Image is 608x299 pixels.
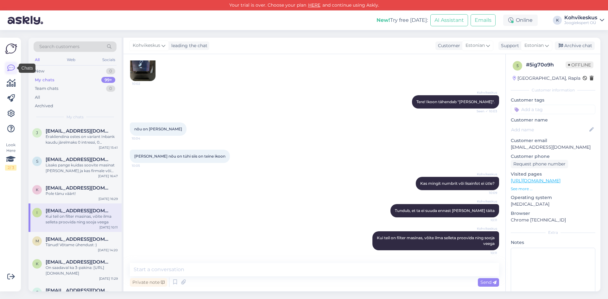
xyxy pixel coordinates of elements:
[377,16,428,24] div: Try free [DATE]:
[133,42,160,49] span: Kohvikeskus
[511,239,595,246] p: Notes
[511,217,595,223] p: Chrome [TECHNICAL_ID]
[511,178,560,184] a: [URL][DOMAIN_NAME]
[511,194,595,201] p: Operating system
[46,134,118,145] div: Erakliendina ostes on variant Inbank kaudu järelmaks 0 intressi, 0 sissemaksu 0 lepingutasuga kun...
[511,230,595,235] div: Extra
[511,160,568,168] div: Request phone number
[473,90,497,95] span: Kohvikeskus
[46,242,118,248] div: Tänud! Võtame ühendust :)
[132,163,155,168] span: 10:05
[99,276,118,281] div: [DATE] 11:29
[46,208,111,214] span: ivari.ventsel@gmail.com
[564,20,597,25] div: Joogiekspert OÜ
[101,56,117,64] div: Socials
[5,142,16,171] div: Look Here
[101,77,115,83] div: 99+
[46,236,111,242] span: maku0509@gmail.com
[36,210,38,215] span: i
[46,157,111,162] span: stnkuusik@gmail.com
[35,68,44,74] div: New
[5,43,17,55] img: Askly Logo
[473,199,497,204] span: Kohvikeskus
[471,14,496,26] button: Emails
[99,145,118,150] div: [DATE] 15:41
[511,186,595,192] p: See more ...
[46,162,118,174] div: Lisaks pange kuidas soovite masinat [PERSON_NAME] ja kas firmale või eraisikule. Saan siis teile ...
[46,259,111,265] span: kuido.lemloch@gmail.com
[98,174,118,178] div: [DATE] 16:47
[35,85,58,92] div: Team chats
[132,136,155,141] span: 10:04
[35,77,54,83] div: My chats
[416,99,495,104] span: Tere! Ikoon tähendab "[PERSON_NAME]".
[480,279,497,285] span: Send
[503,15,538,26] div: Online
[435,42,460,49] div: Customer
[46,128,111,134] span: jaan990@hotmail.com
[430,14,468,26] button: AI Assistant
[99,225,118,230] div: [DATE] 10:11
[98,196,118,201] div: [DATE] 16:29
[132,81,156,86] span: 10:02
[35,239,39,243] span: m
[473,251,497,255] span: 10:11
[66,56,77,64] div: Web
[473,190,497,195] span: 10:09
[473,172,497,177] span: Kohvikeskus
[511,137,595,144] p: Customer email
[36,159,38,164] span: s
[564,15,604,25] a: KohvikeskusJoogiekspert OÜ
[511,105,595,114] input: Add a tag
[36,130,38,135] span: j
[5,165,16,171] div: 2 / 3
[306,2,322,8] a: HERE
[524,42,544,49] span: Estonian
[473,218,497,222] span: 10:11
[66,114,84,120] span: My chats
[134,154,225,159] span: [PERSON_NAME] nõu on tühi siis on teine ikoon
[553,16,562,25] div: K
[130,56,155,81] img: Attachment
[511,171,595,178] p: Visited pages
[511,97,595,103] p: Customer tags
[130,278,167,287] div: Private note
[35,94,40,101] div: All
[511,87,595,93] div: Customer information
[106,68,115,74] div: 0
[46,191,118,196] div: Pole tänu väärt!
[511,201,595,208] p: [MEDICAL_DATA]
[516,63,519,68] span: 5
[395,208,495,213] span: Tundub, et ta ei suuda ennast [PERSON_NAME] täita
[511,117,595,123] p: Customer name
[106,85,115,92] div: 0
[511,126,588,133] input: Add name
[46,288,111,293] span: saksmartin@gmail.com
[46,214,118,225] div: Kui teil on filter masinas, võite ilma selleta proovida ning sooja veega
[35,103,53,109] div: Archived
[36,261,39,266] span: k
[377,235,496,246] span: Kui teil on filter masinas, võite ilma selleta proovida ning sooja veega
[36,187,39,192] span: k
[377,17,390,23] b: New!
[511,144,595,151] p: [EMAIL_ADDRESS][DOMAIN_NAME]
[473,109,497,114] span: Seen ✓ 10:03
[46,185,111,191] span: kovalevski.maksim8@gmail.com
[566,61,593,68] span: Offline
[465,42,485,49] span: Estonian
[169,42,207,49] div: leading the chat
[526,61,566,69] div: # 5ig70o9h
[98,248,118,252] div: [DATE] 14:20
[34,56,41,64] div: All
[36,290,38,295] span: s
[46,265,118,276] div: On saadaval ka 3-pakina: [URL][DOMAIN_NAME]
[564,15,597,20] div: Kohvikeskus
[19,64,35,73] div: Chats
[473,226,497,231] span: Kohvikeskus
[134,127,182,131] span: nõu on [PERSON_NAME]
[511,153,595,160] p: Customer phone
[498,42,519,49] div: Support
[39,43,79,50] span: Search customers
[555,41,595,50] div: Archive chat
[420,181,495,186] span: Kas mingit numbrit või lisainfot ei ütle?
